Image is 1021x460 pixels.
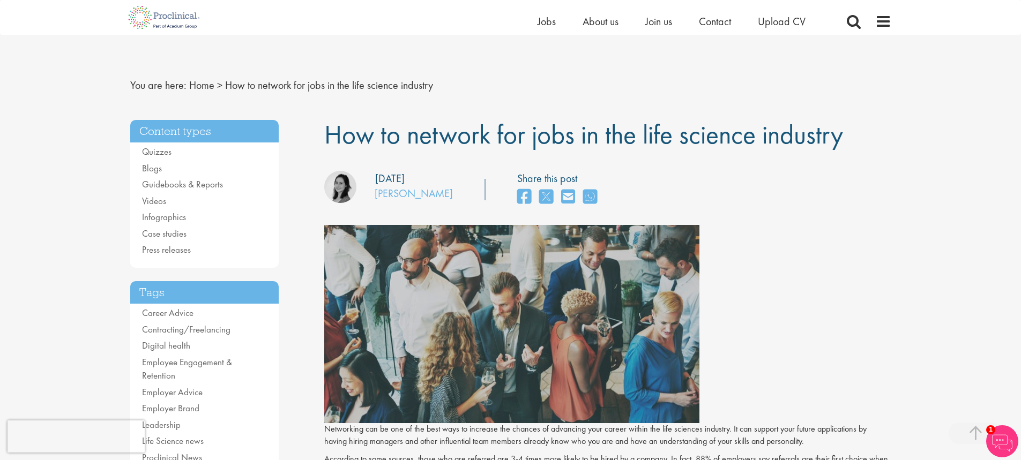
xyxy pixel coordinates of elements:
[142,419,181,431] a: Leadership
[986,425,995,434] span: 1
[142,340,190,351] a: Digital health
[583,14,618,28] a: About us
[142,162,162,174] a: Blogs
[142,146,172,157] a: Quizzes
[217,78,222,92] span: >
[324,225,699,423] img: how+to+network.jpg
[324,171,356,203] img: Monique Ellis
[986,425,1018,457] img: Chatbot
[142,228,187,239] a: Case studies
[324,423,891,448] p: Networking can be one of the best ways to increase the chances of advancing your career within th...
[375,171,405,186] div: [DATE]
[539,186,553,209] a: share on twitter
[142,178,223,190] a: Guidebooks & Reports
[142,244,191,255] a: Press releases
[142,356,232,382] a: Employee Engagement & Retention
[189,78,214,92] a: breadcrumb link
[142,195,166,207] a: Videos
[142,402,199,414] a: Employer Brand
[538,14,556,28] a: Jobs
[142,386,203,398] a: Employer Advice
[699,14,731,28] a: Contact
[142,435,204,447] a: Life Science news
[645,14,672,28] a: Join us
[130,281,279,304] h3: Tags
[142,307,193,319] a: Career Advice
[142,323,230,335] a: Contracting/Freelancing
[324,117,843,152] span: How to network for jobs in the life science industry
[375,186,453,200] a: [PERSON_NAME]
[142,211,186,223] a: Infographics
[561,186,575,209] a: share on email
[583,186,597,209] a: share on whats app
[225,78,433,92] span: How to network for jobs in the life science industry
[8,420,145,453] iframe: reCAPTCHA
[130,120,279,143] h3: Content types
[517,186,531,209] a: share on facebook
[517,171,602,186] label: Share this post
[758,14,806,28] a: Upload CV
[130,78,187,92] span: You are here:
